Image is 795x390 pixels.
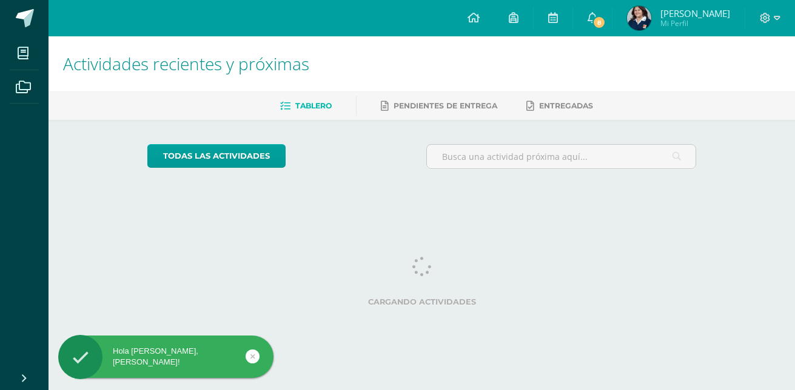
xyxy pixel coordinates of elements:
a: Tablero [280,96,332,116]
img: ea3cb1298b2e4a56f1b5e07748c8754b.png [627,6,651,30]
label: Cargando actividades [147,297,696,306]
a: Pendientes de entrega [381,96,497,116]
span: Entregadas [539,101,593,110]
div: Hola [PERSON_NAME], [PERSON_NAME]! [58,346,273,368]
span: Actividades recientes y próximas [63,52,309,75]
span: 8 [592,16,606,29]
span: Pendientes de entrega [394,101,497,110]
a: Entregadas [526,96,593,116]
span: [PERSON_NAME] [660,7,730,19]
a: todas las Actividades [147,144,286,168]
span: Tablero [295,101,332,110]
input: Busca una actividad próxima aquí... [427,145,696,168]
span: Mi Perfil [660,18,730,28]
